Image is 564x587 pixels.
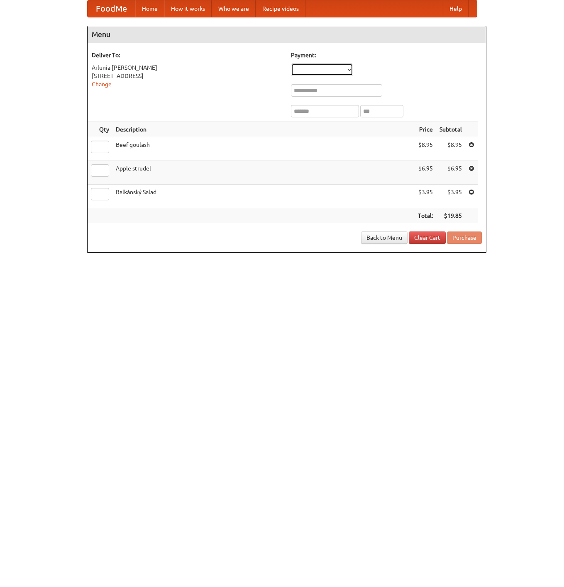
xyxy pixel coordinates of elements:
a: FoodMe [88,0,135,17]
a: Change [92,81,112,88]
a: Clear Cart [409,231,446,244]
th: Subtotal [436,122,465,137]
h4: Menu [88,26,486,43]
div: Arlunia [PERSON_NAME] [92,63,283,72]
button: Purchase [447,231,482,244]
a: Home [135,0,164,17]
h5: Deliver To: [92,51,283,59]
a: Recipe videos [256,0,305,17]
a: How it works [164,0,212,17]
th: Qty [88,122,112,137]
td: $8.95 [415,137,436,161]
td: $3.95 [415,185,436,208]
td: $8.95 [436,137,465,161]
th: Total: [415,208,436,224]
td: $6.95 [436,161,465,185]
th: $19.85 [436,208,465,224]
td: Beef goulash [112,137,415,161]
a: Who we are [212,0,256,17]
a: Back to Menu [361,231,408,244]
div: [STREET_ADDRESS] [92,72,283,80]
h5: Payment: [291,51,482,59]
th: Price [415,122,436,137]
td: $3.95 [436,185,465,208]
a: Help [443,0,469,17]
th: Description [112,122,415,137]
td: Balkánský Salad [112,185,415,208]
td: Apple strudel [112,161,415,185]
td: $6.95 [415,161,436,185]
